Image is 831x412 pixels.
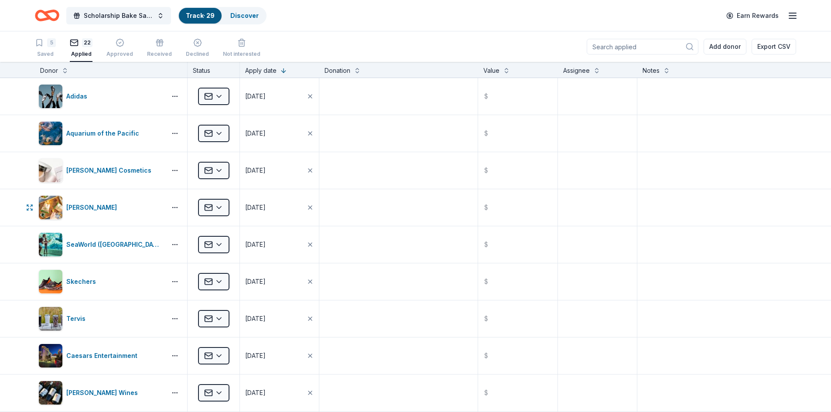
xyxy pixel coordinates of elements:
div: Donation [325,65,350,76]
button: [DATE] [240,337,319,374]
img: Image for Skechers [39,270,62,293]
img: Image for Caesars Entertainment [39,344,62,368]
button: Scholarship Bake Sale and Raffle [66,7,171,24]
div: Applied [70,51,92,58]
button: 22Applied [70,35,92,62]
span: Scholarship Bake Sale and Raffle [84,10,154,21]
button: [DATE] [240,226,319,263]
div: Received [147,51,172,58]
div: Not interested [223,51,260,58]
a: Home [35,5,59,26]
div: Saved [35,51,56,58]
button: Declined [186,35,209,62]
div: Notes [643,65,660,76]
button: Received [147,35,172,62]
button: Image for Laura Mercier Cosmetics[PERSON_NAME] Cosmetics [38,158,163,183]
div: Adidas [66,91,91,102]
button: [DATE] [240,152,319,189]
div: [PERSON_NAME] Cosmetics [66,165,155,176]
button: Add donor [704,39,746,54]
button: [DATE] [240,78,319,115]
a: Discover [230,12,259,19]
button: [DATE] [240,189,319,226]
button: [DATE] [240,375,319,411]
div: Approved [106,51,133,58]
img: Image for Laura Mercier Cosmetics [39,159,62,182]
div: SeaWorld ([GEOGRAPHIC_DATA]) [66,239,163,250]
div: [DATE] [245,276,266,287]
div: [PERSON_NAME] [66,202,120,213]
button: Image for SeaWorld (San Diego)SeaWorld ([GEOGRAPHIC_DATA]) [38,232,163,257]
button: 5Saved [35,35,56,62]
img: Image for Rubio's [39,196,62,219]
button: Image for Kendall-Jackson Wines[PERSON_NAME] Wines [38,381,163,405]
img: Image for Aquarium of the Pacific [39,122,62,145]
img: Image for Adidas [39,85,62,108]
img: Image for SeaWorld (San Diego) [39,233,62,256]
div: Donor [40,65,58,76]
button: [DATE] [240,263,319,300]
div: [DATE] [245,128,266,139]
div: Skechers [66,276,99,287]
div: Status [188,62,240,78]
a: Earn Rewards [721,8,784,24]
div: [DATE] [245,351,266,361]
input: Search applied [587,39,698,54]
button: Export CSV [752,39,796,54]
button: [DATE] [240,115,319,152]
button: Track· 29Discover [178,7,267,24]
div: [DATE] [245,91,266,102]
div: Aquarium of the Pacific [66,128,143,139]
div: [DATE] [245,313,266,324]
div: [PERSON_NAME] Wines [66,388,141,398]
div: [DATE] [245,239,266,250]
div: [DATE] [245,202,266,213]
div: Caesars Entertainment [66,351,141,361]
div: [DATE] [245,165,266,176]
button: Image for AdidasAdidas [38,84,163,109]
div: Tervis [66,313,89,324]
div: Declined [186,51,209,58]
div: 22 [82,38,92,47]
div: 5 [47,38,56,47]
div: Value [483,65,499,76]
button: Approved [106,35,133,62]
div: [DATE] [245,388,266,398]
div: Assignee [563,65,590,76]
button: Image for Aquarium of the PacificAquarium of the Pacific [38,121,163,146]
button: Image for TervisTervis [38,306,163,331]
button: Not interested [223,35,260,62]
button: Image for SkechersSkechers [38,269,163,294]
button: [DATE] [240,300,319,337]
img: Image for Kendall-Jackson Wines [39,381,62,405]
a: Track· 29 [186,12,215,19]
button: Image for Caesars EntertainmentCaesars Entertainment [38,344,163,368]
img: Image for Tervis [39,307,62,330]
div: Apply date [245,65,277,76]
button: Image for Rubio's[PERSON_NAME] [38,195,163,220]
